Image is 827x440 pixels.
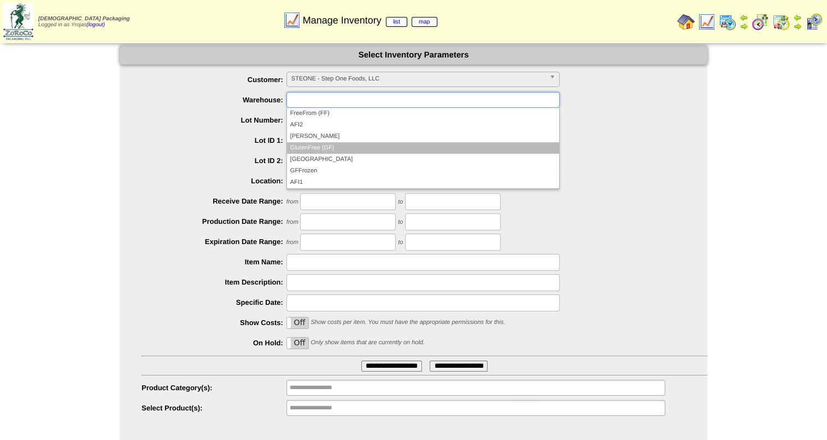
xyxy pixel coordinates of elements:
[719,13,736,31] img: calendarprod.gif
[142,384,286,392] label: Product Category(s):
[3,3,33,40] img: zoroco-logo-small.webp
[286,219,298,225] span: from
[120,45,707,65] div: Select Inventory Parameters
[752,13,769,31] img: calendarblend.gif
[287,119,559,131] li: AFI2
[286,239,298,246] span: from
[772,13,790,31] img: calendarinout.gif
[677,13,695,31] img: home.gif
[286,337,309,349] div: OnOff
[793,22,802,31] img: arrowright.gif
[86,22,105,28] a: (logout)
[283,11,301,29] img: line_graph.gif
[386,17,407,27] a: list
[142,157,286,165] label: Lot ID 2:
[286,317,309,329] div: OnOff
[142,404,286,412] label: Select Product(s):
[142,298,286,306] label: Specific Date:
[740,13,748,22] img: arrowleft.gif
[142,319,286,327] label: Show Costs:
[287,108,559,119] li: FreeFrom (FF)
[142,278,286,286] label: Item Description:
[291,72,545,85] span: STEONE - Step One Foods, LLC
[740,22,748,31] img: arrowright.gif
[142,96,286,104] label: Warehouse:
[287,317,308,328] label: Off
[287,338,308,349] label: Off
[142,258,286,266] label: Item Name:
[287,131,559,142] li: [PERSON_NAME]
[310,319,505,326] span: Show costs per item. You must have the appropriate permissions for this.
[142,238,286,246] label: Expiration Date Range:
[287,142,559,154] li: GlutenFree (GF)
[398,239,403,246] span: to
[398,219,403,225] span: to
[698,13,715,31] img: line_graph.gif
[142,76,286,84] label: Customer:
[38,16,130,22] span: [DEMOGRAPHIC_DATA] Packaging
[142,136,286,144] label: Lot ID 1:
[805,13,823,31] img: calendarcustomer.gif
[38,16,130,28] span: Logged in as Yrojas
[286,199,298,205] span: from
[287,165,559,177] li: GFFrozen
[287,177,559,188] li: AFI1
[412,17,437,27] a: map
[287,154,559,165] li: [GEOGRAPHIC_DATA]
[142,177,286,185] label: Location:
[142,339,286,347] label: On Hold:
[398,199,403,205] span: to
[142,197,286,205] label: Receive Date Range:
[310,339,424,346] span: Only show items that are currently on hold.
[793,13,802,22] img: arrowleft.gif
[142,116,286,124] label: Lot Number:
[303,15,437,26] span: Manage Inventory
[142,217,286,225] label: Production Date Range:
